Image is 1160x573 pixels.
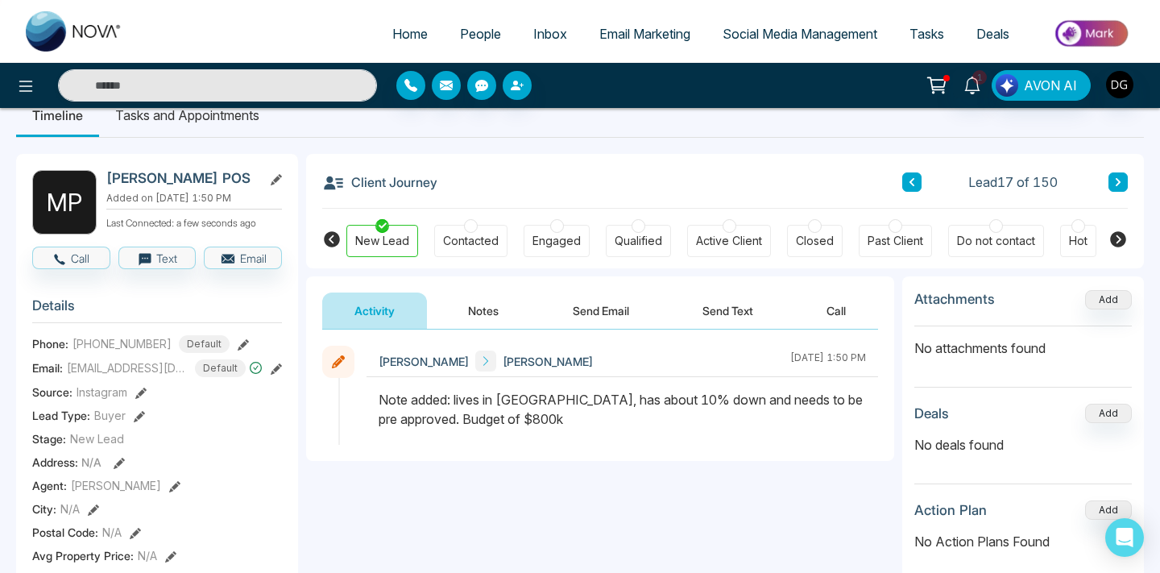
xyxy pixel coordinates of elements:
[32,500,56,517] span: City :
[376,19,444,49] a: Home
[960,19,1025,49] a: Deals
[583,19,706,49] a: Email Marketing
[1069,233,1087,249] div: Hot
[953,70,992,98] a: 1
[118,247,197,269] button: Text
[392,26,428,42] span: Home
[179,335,230,353] span: Default
[503,353,593,370] span: [PERSON_NAME]
[972,70,987,85] span: 1
[1085,292,1132,305] span: Add
[32,335,68,352] span: Phone:
[909,26,944,42] span: Tasks
[70,430,124,447] span: New Lead
[77,384,127,401] span: Instagram
[957,233,1035,249] div: Do not contact
[599,26,690,42] span: Email Marketing
[379,353,469,370] span: [PERSON_NAME]
[32,359,63,376] span: Email:
[204,247,282,269] button: Email
[67,359,188,376] span: [EMAIL_ADDRESS][DOMAIN_NAME]
[976,26,1009,42] span: Deals
[32,170,97,235] div: M P
[99,93,275,137] li: Tasks and Appointments
[32,247,110,269] button: Call
[355,233,409,249] div: New Lead
[81,455,101,469] span: N/A
[102,524,122,541] span: N/A
[914,435,1132,455] p: No deals found
[996,74,1018,97] img: Lead Flow
[195,359,246,377] span: Default
[1085,500,1132,520] button: Add
[517,19,583,49] a: Inbox
[106,170,256,186] h2: [PERSON_NAME] POS
[94,407,126,424] span: Buyer
[696,233,762,249] div: Active Client
[26,11,122,52] img: Nova CRM Logo
[615,233,662,249] div: Qualified
[723,26,877,42] span: Social Media Management
[914,532,1132,551] p: No Action Plans Found
[1085,404,1132,423] button: Add
[868,233,923,249] div: Past Client
[914,291,995,307] h3: Attachments
[794,293,878,329] button: Call
[533,26,567,42] span: Inbox
[32,297,282,322] h3: Details
[706,19,893,49] a: Social Media Management
[106,213,282,230] p: Last Connected: a few seconds ago
[914,405,949,421] h3: Deals
[1024,76,1077,95] span: AVON AI
[914,326,1132,358] p: No attachments found
[106,191,282,206] p: Added on [DATE] 1:50 PM
[16,93,99,137] li: Timeline
[992,70,1091,101] button: AVON AI
[32,477,67,494] span: Agent:
[32,384,72,401] span: Source:
[444,19,517,49] a: People
[60,500,80,517] span: N/A
[32,407,90,424] span: Lead Type:
[460,26,501,42] span: People
[32,430,66,447] span: Stage:
[1085,290,1132,309] button: Add
[138,547,157,564] span: N/A
[532,233,581,249] div: Engaged
[322,293,427,329] button: Activity
[670,293,785,329] button: Send Text
[790,351,866,372] div: [DATE] 1:50 PM
[32,547,134,564] span: Avg Property Price :
[541,293,661,329] button: Send Email
[1106,71,1133,98] img: User Avatar
[968,172,1058,192] span: Lead 17 of 150
[322,170,437,194] h3: Client Journey
[796,233,834,249] div: Closed
[32,454,101,471] span: Address:
[71,477,161,494] span: [PERSON_NAME]
[893,19,960,49] a: Tasks
[1105,518,1144,557] div: Open Intercom Messenger
[436,293,531,329] button: Notes
[72,335,172,352] span: [PHONE_NUMBER]
[1034,15,1150,52] img: Market-place.gif
[32,524,98,541] span: Postal Code :
[914,502,987,518] h3: Action Plan
[443,233,499,249] div: Contacted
